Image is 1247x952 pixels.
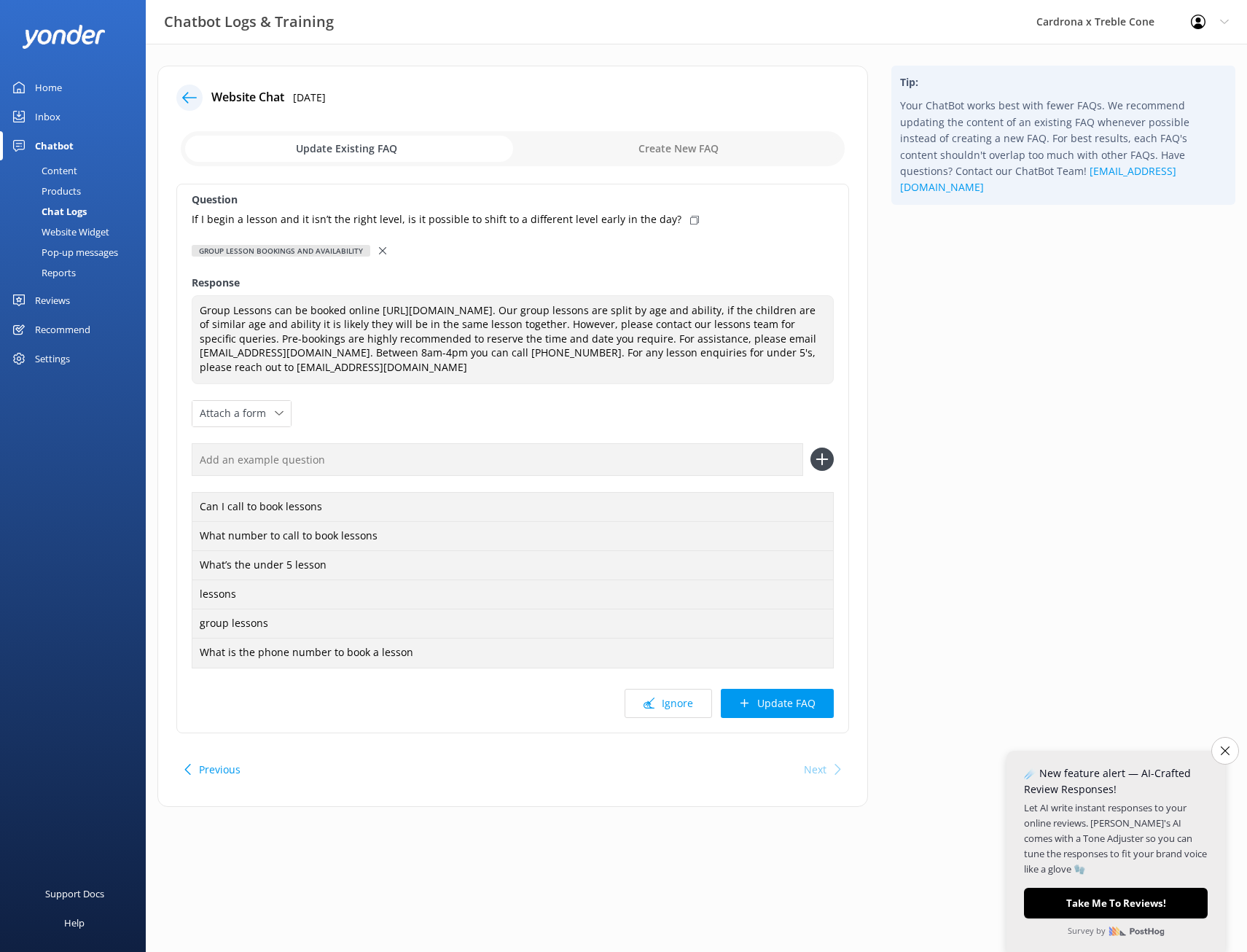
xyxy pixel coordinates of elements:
a: Products [9,181,146,201]
div: Help [64,908,85,937]
div: Settings [35,344,70,373]
div: lessons [192,580,834,610]
h4: Tip: [900,74,1227,90]
div: Products [9,181,81,201]
input: Add an example question [192,443,803,476]
a: Website Widget [9,222,146,242]
a: Content [9,160,146,181]
div: Inbox [35,102,60,131]
a: Chat Logs [9,201,146,222]
label: Question [192,192,834,208]
label: Response [192,275,834,291]
div: What is the phone number to book a lesson [192,638,834,668]
button: Previous [199,755,241,784]
h4: Website Chat [211,88,284,107]
div: Reports [9,262,76,283]
a: Reports [9,262,146,283]
div: Support Docs [45,879,104,908]
p: Your ChatBot works best with fewer FAQs. We recommend updating the content of an existing FAQ whe... [900,98,1227,195]
div: Home [35,73,62,102]
div: What number to call to book lessons [192,521,834,552]
div: group lessons [192,609,834,639]
textarea: Group Lessons can be booked online [URL][DOMAIN_NAME]. Our group lessons are split by age and abi... [192,295,834,384]
h3: Chatbot Logs & Training [164,10,334,34]
p: If I begin a lesson and it isn’t the right level, is it possible to shift to a different level ea... [192,211,681,227]
a: Pop-up messages [9,242,146,262]
div: What’s the under 5 lesson [192,550,834,581]
div: Content [9,160,77,181]
img: yonder-white-logo.png [22,25,106,49]
div: Website Widget [9,222,109,242]
button: Update FAQ [721,689,834,718]
div: Pop-up messages [9,242,118,262]
div: Can I call to book lessons [192,492,834,523]
div: Chatbot [35,131,74,160]
div: Reviews [35,286,70,315]
div: Recommend [35,315,90,344]
div: Group lesson bookings and availability [192,245,370,257]
p: [DATE] [293,90,326,106]
div: Chat Logs [9,201,87,222]
button: Ignore [625,689,712,718]
span: Attach a form [200,405,275,421]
